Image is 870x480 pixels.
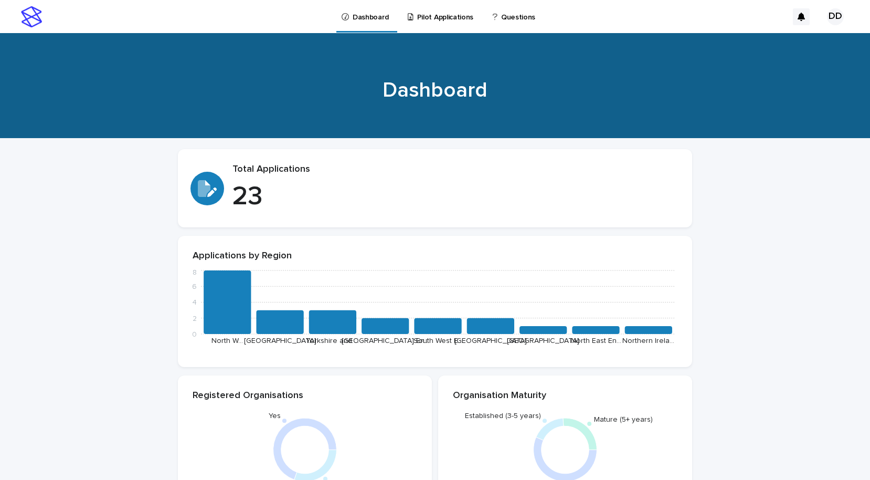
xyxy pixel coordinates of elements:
[193,251,677,262] p: Applications by Region
[193,390,417,402] p: Registered Organisations
[193,269,197,276] tspan: 8
[211,337,243,345] text: North W…
[454,337,527,345] text: [GEOGRAPHIC_DATA]
[244,337,316,345] text: [GEOGRAPHIC_DATA]
[232,181,680,213] p: 23
[192,331,197,338] tspan: 0
[622,337,674,345] text: Northern Irela…
[594,416,653,423] text: Mature (5+ years)
[413,337,463,345] text: South West E…
[192,284,197,291] tspan: 6
[232,164,680,175] p: Total Applications
[507,337,579,345] text: [GEOGRAPHIC_DATA]
[193,315,197,322] tspan: 2
[178,78,692,103] h1: Dashboard
[465,412,541,420] text: Established (3-5 years)
[571,337,621,345] text: North East En…
[192,299,197,307] tspan: 4
[269,412,281,420] text: Yes
[342,337,429,345] text: [GEOGRAPHIC_DATA] En…
[453,390,677,402] p: Organisation Maturity
[306,337,359,345] text: Yorkshire and …
[827,8,844,25] div: DD
[21,6,42,27] img: stacker-logo-s-only.png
